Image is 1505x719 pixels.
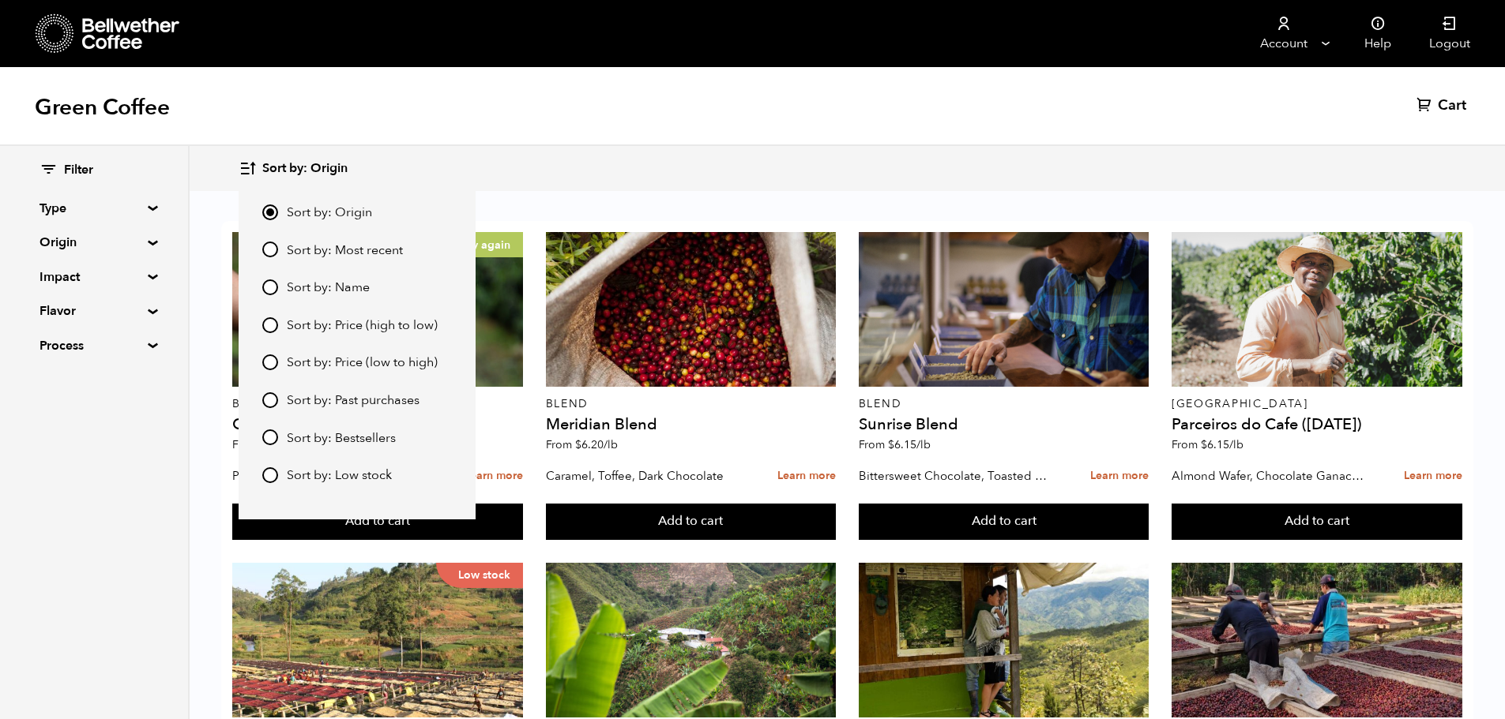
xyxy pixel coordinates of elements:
[546,437,618,452] span: From
[1201,437,1244,452] bdi: 6.15
[436,563,523,588] p: Low stock
[777,459,836,493] a: Learn more
[287,467,392,485] span: Sort by: Low stock
[437,232,523,257] p: Buy again
[40,233,149,252] summary: Origin
[888,437,894,452] span: $
[859,399,1149,410] p: Blend
[916,437,931,452] span: /lb
[232,437,304,452] span: From
[262,242,278,257] input: Sort by: Most recent
[546,464,743,488] p: Caramel, Toffee, Dark Chocolate
[1090,459,1149,493] a: Learn more
[232,563,523,717] a: Low stock
[262,467,278,483] input: Sort by: Low stock
[1229,437,1244,452] span: /lb
[262,429,278,445] input: Sort by: Bestsellers
[859,417,1149,433] h4: Sunrise Blend
[1201,437,1207,452] span: $
[1172,464,1369,488] p: Almond Wafer, Chocolate Ganache, Bing Cherry
[287,242,403,260] span: Sort by: Most recent
[546,417,837,433] h4: Meridian Blend
[232,399,523,410] p: Blend
[604,437,618,452] span: /lb
[40,268,149,286] summary: Impact
[287,392,420,410] span: Sort by: Past purchases
[232,417,523,433] h4: Golden Hour Blend
[575,437,581,452] span: $
[546,399,837,410] p: Blend
[232,504,523,540] button: Add to cart
[287,279,370,297] span: Sort by: Name
[35,93,170,122] h1: Green Coffee
[287,317,438,335] span: Sort by: Price (high to low)
[859,437,931,452] span: From
[40,199,149,218] summary: Type
[287,354,438,372] span: Sort by: Price (low to high)
[1172,417,1462,433] h4: Parceiros do Cafe ([DATE])
[262,160,348,178] span: Sort by: Origin
[287,430,396,448] span: Sort by: Bestsellers
[262,204,278,220] input: Sort by: Origin
[232,232,523,387] a: Buy again
[1172,399,1462,410] p: [GEOGRAPHIC_DATA]
[859,504,1149,540] button: Add to cart
[262,279,278,295] input: Sort by: Name
[575,437,618,452] bdi: 6.20
[888,437,931,452] bdi: 6.15
[1172,504,1462,540] button: Add to cart
[262,392,278,408] input: Sort by: Past purchases
[1404,459,1462,493] a: Learn more
[1417,96,1470,115] a: Cart
[546,504,837,540] button: Add to cart
[64,162,93,179] span: Filter
[859,464,1056,488] p: Bittersweet Chocolate, Toasted Marshmallow, Candied Orange, Praline
[262,354,278,370] input: Sort by: Price (low to high)
[1438,96,1466,115] span: Cart
[40,336,149,355] summary: Process
[232,464,430,488] p: Praline, Raspberry, Ganache
[287,204,372,222] span: Sort by: Origin
[40,301,149,320] summary: Flavor
[262,317,278,333] input: Sort by: Price (high to low)
[465,459,523,493] a: Learn more
[239,150,348,187] button: Sort by: Origin
[1172,437,1244,452] span: From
